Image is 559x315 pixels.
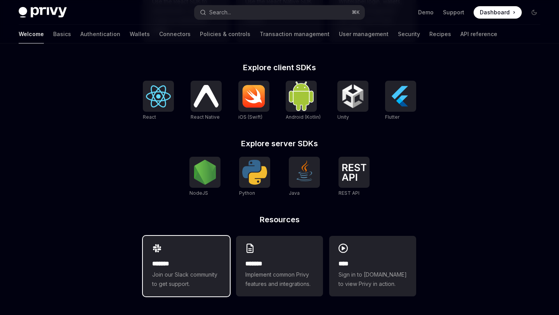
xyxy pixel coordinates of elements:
a: REST APIREST API [339,157,370,197]
img: Android (Kotlin) [289,81,314,111]
a: React NativeReact Native [191,81,222,121]
span: Dashboard [480,9,510,16]
div: Search... [209,8,231,17]
a: Dashboard [474,6,522,19]
img: React Native [194,85,219,107]
span: React Native [191,114,220,120]
img: NodeJS [193,160,217,185]
img: Python [242,160,267,185]
button: Toggle dark mode [528,6,540,19]
span: Sign in to [DOMAIN_NAME] to view Privy in action. [339,270,407,289]
a: Demo [418,9,434,16]
a: ReactReact [143,81,174,121]
span: iOS (Swift) [238,114,262,120]
a: PythonPython [239,157,270,197]
a: JavaJava [289,157,320,197]
img: React [146,85,171,107]
button: Search...⌘K [194,5,364,19]
a: Support [443,9,464,16]
a: User management [339,25,389,43]
a: UnityUnity [337,81,368,121]
span: Android (Kotlin) [286,114,321,120]
h2: Resources [143,216,416,223]
a: Android (Kotlin)Android (Kotlin) [286,81,321,121]
a: Recipes [429,25,451,43]
img: Flutter [388,84,413,109]
a: Transaction management [260,25,330,43]
a: Connectors [159,25,191,43]
a: **** **Implement common Privy features and integrations. [236,236,323,296]
a: Authentication [80,25,120,43]
img: dark logo [19,7,67,18]
span: ⌘ K [352,9,360,16]
img: Java [292,160,317,185]
a: API reference [460,25,497,43]
span: NodeJS [189,190,208,196]
span: Flutter [385,114,399,120]
span: Implement common Privy features and integrations. [245,270,314,289]
img: REST API [342,164,366,181]
img: iOS (Swift) [241,85,266,108]
img: Unity [340,84,365,109]
a: Security [398,25,420,43]
span: Join our Slack community to get support. [152,270,220,289]
a: ****Sign in to [DOMAIN_NAME] to view Privy in action. [329,236,416,296]
a: iOS (Swift)iOS (Swift) [238,81,269,121]
a: Basics [53,25,71,43]
h2: Explore server SDKs [143,140,416,147]
a: FlutterFlutter [385,81,416,121]
span: React [143,114,156,120]
h2: Explore client SDKs [143,64,416,71]
a: NodeJSNodeJS [189,157,220,197]
span: Python [239,190,255,196]
span: REST API [339,190,359,196]
a: Wallets [130,25,150,43]
a: Welcome [19,25,44,43]
span: Java [289,190,300,196]
span: Unity [337,114,349,120]
a: Policies & controls [200,25,250,43]
a: **** **Join our Slack community to get support. [143,236,230,296]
